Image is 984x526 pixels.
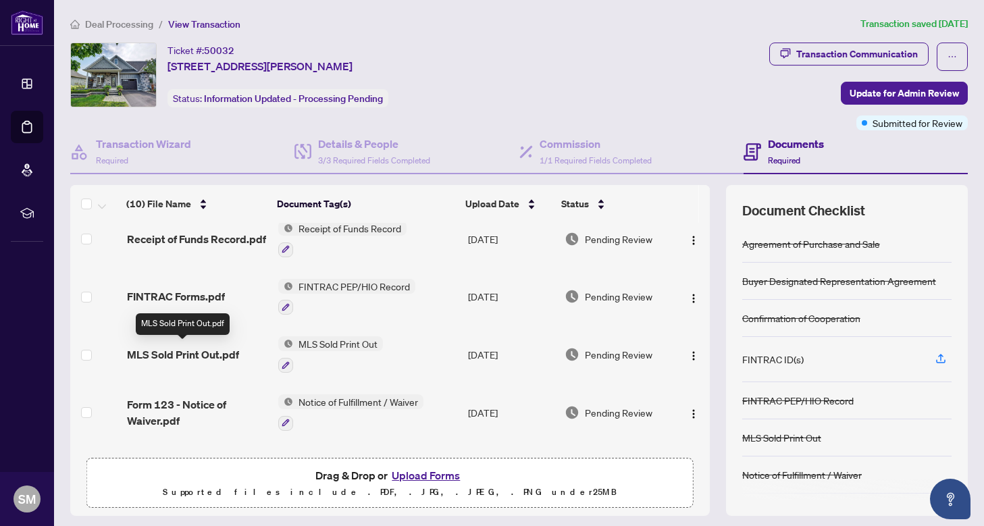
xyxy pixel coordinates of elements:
span: Upload Date [465,196,519,211]
th: Status [556,185,673,223]
div: FINTRAC ID(s) [742,352,804,367]
span: Receipt of Funds Record [293,221,407,236]
span: Form 123 - Notice of Waiver.pdf [127,396,268,429]
img: Logo [688,235,699,246]
button: Logo [683,228,704,250]
td: [DATE] [463,442,559,500]
span: [STREET_ADDRESS][PERSON_NAME] [167,58,353,74]
button: Status IconNotice of Fulfillment / Waiver [278,394,423,431]
button: Status IconFINTRAC PEP/HIO Record [278,279,415,315]
img: Status Icon [278,394,293,409]
button: Update for Admin Review [841,82,968,105]
span: 50032 [204,45,234,57]
span: FINTRAC Forms.pdf [127,288,225,305]
div: Buyer Designated Representation Agreement [742,273,936,288]
p: Supported files include .PDF, .JPG, .JPEG, .PNG under 25 MB [95,484,685,500]
article: Transaction saved [DATE] [860,16,968,32]
td: [DATE] [463,384,559,442]
span: home [70,20,80,29]
button: Logo [683,344,704,365]
img: IMG-X12355205_1.jpg [71,43,156,107]
img: Status Icon [278,336,293,351]
button: Logo [683,286,704,307]
div: Confirmation of Cooperation [742,311,860,325]
span: 1/1 Required Fields Completed [540,155,652,165]
div: Ticket #: [167,43,234,58]
span: Receipt of Funds Record.pdf [127,231,266,247]
span: Pending Review [585,232,652,246]
div: Notice of Fulfillment / Waiver [742,467,862,482]
span: Information Updated - Processing Pending [204,93,383,105]
div: FINTRAC PEP/HIO Record [742,393,854,408]
img: Document Status [565,347,579,362]
span: 3/3 Required Fields Completed [318,155,430,165]
img: Status Icon [278,221,293,236]
span: Pending Review [585,289,652,304]
span: Notice of Fulfillment / Waiver [293,394,423,409]
span: Status [561,196,589,211]
button: Status IconMLS Sold Print Out [278,336,383,373]
th: (10) File Name [121,185,271,223]
div: Status: [167,89,388,107]
img: Logo [688,350,699,361]
span: Required [768,155,800,165]
span: Document Checklist [742,201,865,220]
img: Document Status [565,289,579,304]
img: logo [11,10,43,35]
span: SM [18,490,36,508]
div: Agreement of Purchase and Sale [742,236,880,251]
img: Document Status [565,232,579,246]
span: Update for Admin Review [850,82,959,104]
span: Required [96,155,128,165]
span: View Transaction [168,18,240,30]
span: FINTRAC PEP/HIO Record [293,279,415,294]
h4: Details & People [318,136,430,152]
span: Drag & Drop orUpload FormsSupported files include .PDF, .JPG, .JPEG, .PNG under25MB [87,458,693,508]
span: (10) File Name [126,196,191,211]
button: Status IconReceipt of Funds Record [278,221,407,257]
span: MLS Sold Print Out [293,336,383,351]
span: Drag & Drop or [315,467,464,484]
div: Transaction Communication [796,43,918,65]
h4: Documents [768,136,824,152]
button: Open asap [930,479,970,519]
h4: Commission [540,136,652,152]
td: [DATE] [463,325,559,384]
td: [DATE] [463,210,559,268]
span: MLS Sold Print Out.pdf [127,346,239,363]
span: Deal Processing [85,18,153,30]
div: MLS Sold Print Out.pdf [136,313,230,335]
span: Pending Review [585,405,652,420]
button: Transaction Communication [769,43,929,65]
img: Status Icon [278,279,293,294]
img: Logo [688,293,699,304]
h4: Transaction Wizard [96,136,191,152]
span: Pending Review [585,347,652,362]
th: Document Tag(s) [271,185,460,223]
img: Logo [688,409,699,419]
th: Upload Date [460,185,556,223]
div: MLS Sold Print Out [742,430,821,445]
button: Logo [683,402,704,423]
span: ellipsis [948,52,957,61]
td: [DATE] [463,268,559,326]
li: / [159,16,163,32]
span: Submitted for Review [873,115,962,130]
button: Upload Forms [388,467,464,484]
img: Document Status [565,405,579,420]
